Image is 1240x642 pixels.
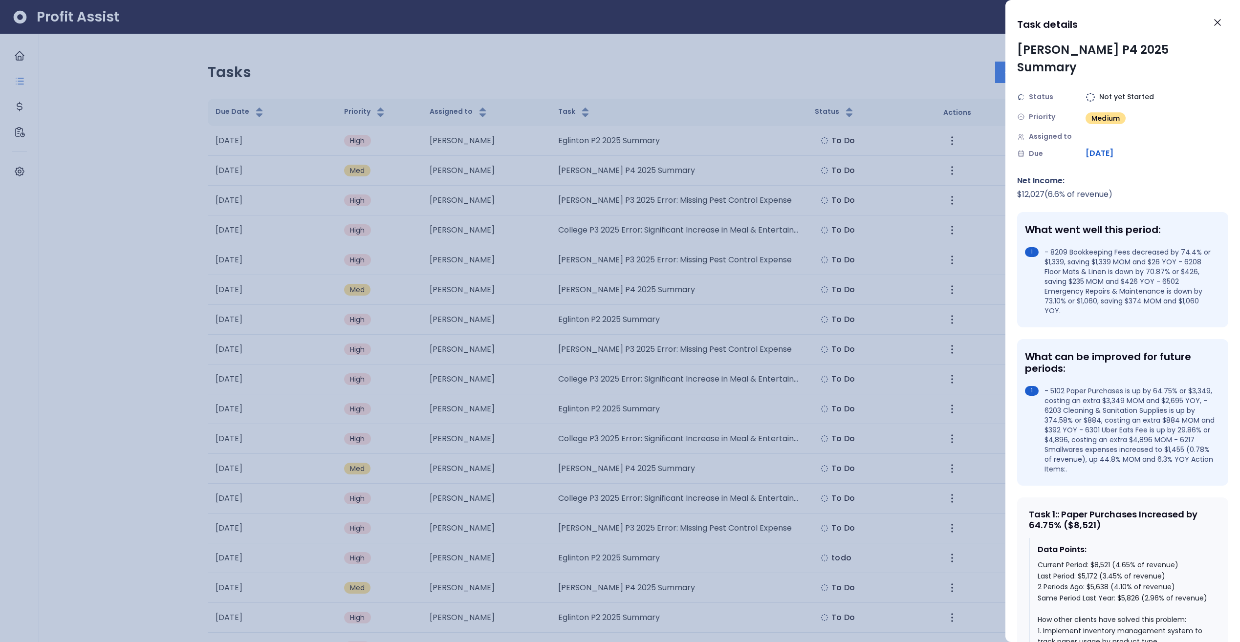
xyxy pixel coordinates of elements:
div: Task 1 : : Paper Purchases Increased by 64.75% ($8,521) [1029,509,1217,530]
div: Net Income: [1017,175,1228,187]
span: [DATE] [1086,148,1113,159]
span: Priority [1029,112,1055,122]
div: [PERSON_NAME] P4 2025 Summary [1017,41,1228,76]
button: Close [1207,12,1228,33]
span: Assigned to [1029,131,1072,142]
span: Not yet Started [1099,92,1154,102]
img: Status [1017,93,1025,101]
span: Medium [1091,113,1120,123]
div: What went well this period: [1025,224,1217,235]
div: $ 12,027 ( 6.6 % of revenue) [1017,189,1228,200]
span: Due [1029,149,1043,159]
li: - 5102 Paper Purchases is up by 64.75% or $3,349, costing an extra $3,349 MOM and $2,695 YOY, - 6... [1025,386,1217,474]
h1: Task details [1017,16,1078,33]
img: Not yet Started [1086,92,1095,102]
li: - 8209 Bookkeeping Fees decreased by 74.4% or $1,339, saving $1,339 MOM and $26 YOY - 6208 Floor ... [1025,247,1217,316]
div: What can be improved for future periods: [1025,351,1217,374]
div: Data Points: [1038,544,1209,556]
span: Status [1029,92,1053,102]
